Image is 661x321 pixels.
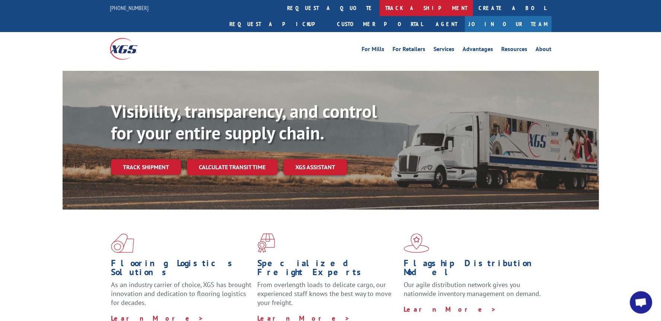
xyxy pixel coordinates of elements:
[187,159,277,175] a: Calculate transit time
[283,159,347,175] a: XGS ASSISTANT
[404,305,496,314] a: Learn More >
[111,259,252,280] h1: Flooring Logistics Solutions
[404,280,541,298] span: Our agile distribution network gives you nationwide inventory management on demand.
[465,16,552,32] a: Join Our Team
[362,46,384,54] a: For Mills
[463,46,493,54] a: Advantages
[536,46,552,54] a: About
[393,46,425,54] a: For Retailers
[224,16,331,32] a: Request a pickup
[630,291,652,314] div: Open chat
[111,233,134,253] img: xgs-icon-total-supply-chain-intelligence-red
[404,233,429,253] img: xgs-icon-flagship-distribution-model-red
[428,16,465,32] a: Agent
[257,259,398,280] h1: Specialized Freight Experts
[111,100,377,144] b: Visibility, transparency, and control for your entire supply chain.
[433,46,454,54] a: Services
[257,280,398,314] p: From overlength loads to delicate cargo, our experienced staff knows the best way to move your fr...
[501,46,527,54] a: Resources
[331,16,428,32] a: Customer Portal
[257,233,275,253] img: xgs-icon-focused-on-flooring-red
[110,4,149,12] a: [PHONE_NUMBER]
[404,259,544,280] h1: Flagship Distribution Model
[111,280,251,307] span: As an industry carrier of choice, XGS has brought innovation and dedication to flooring logistics...
[111,159,181,175] a: Track shipment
